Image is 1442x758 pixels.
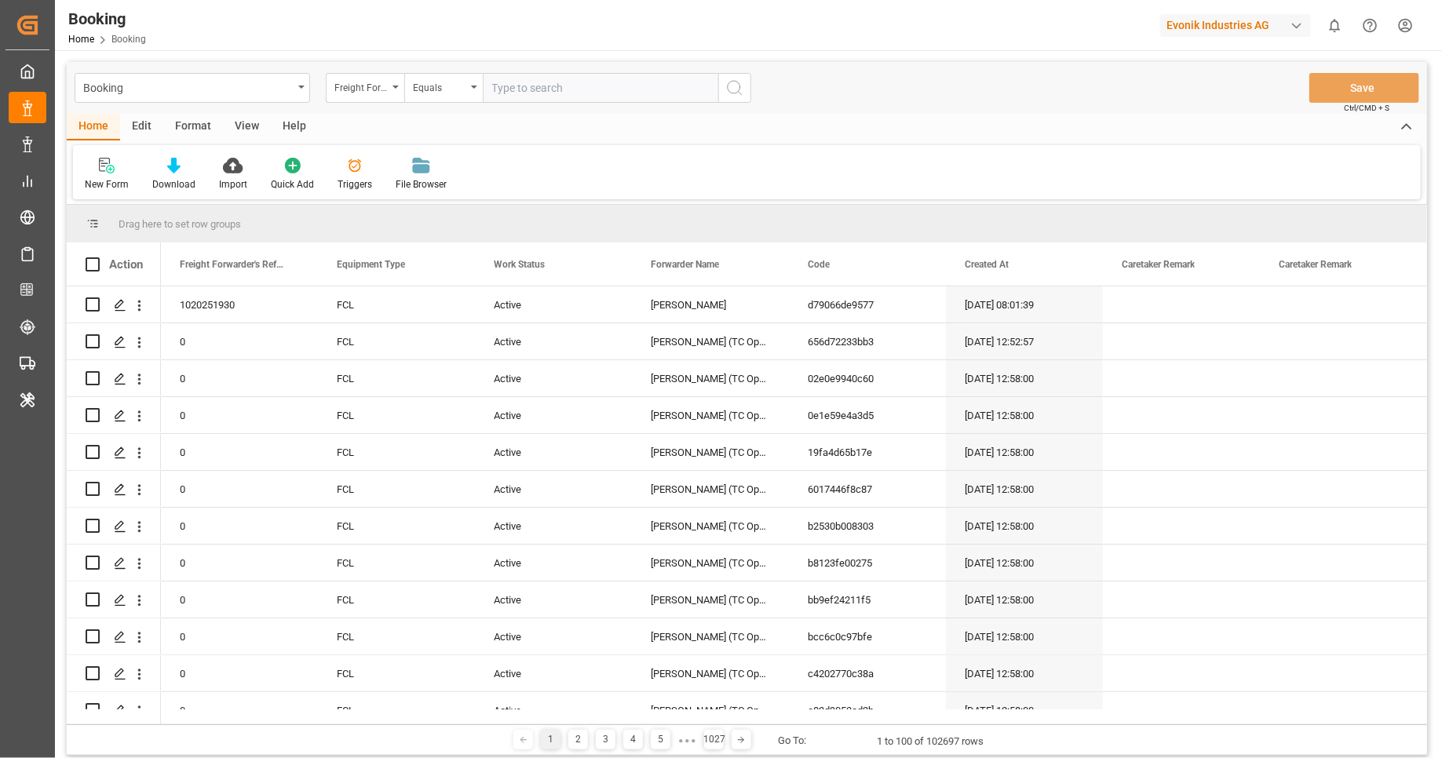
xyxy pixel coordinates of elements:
div: FCL [318,397,475,433]
div: 0 [161,545,318,581]
div: Press SPACE to select this row. [67,508,161,545]
div: 3 [596,730,615,749]
div: Booking [68,7,146,31]
div: 0 [161,434,318,470]
div: [PERSON_NAME] (TC Operator) [632,471,789,507]
div: [DATE] 12:52:57 [946,323,1103,359]
button: search button [718,73,751,103]
span: Code [808,259,830,270]
div: Press SPACE to select this row. [67,323,161,360]
div: Press SPACE to select this row. [67,286,161,323]
div: Active [475,508,632,544]
div: 0 [161,323,318,359]
div: Press SPACE to select this row. [67,434,161,471]
div: 656d72233bb3 [789,323,946,359]
div: 0 [161,360,318,396]
div: Press SPACE to select this row. [67,397,161,434]
span: Created At [965,259,1009,270]
div: FCL [318,655,475,691]
div: [DATE] 12:58:00 [946,397,1103,433]
div: [DATE] 08:01:39 [946,286,1103,323]
div: [DATE] 12:58:00 [946,692,1103,728]
div: FCL [318,692,475,728]
div: 0e1e59e4a3d5 [789,397,946,433]
div: [PERSON_NAME] (TC Operator) [632,508,789,544]
div: [DATE] 12:58:00 [946,655,1103,691]
div: [PERSON_NAME] (TC Operator) [632,434,789,470]
div: 1027 [704,730,724,749]
div: Format [163,114,223,140]
div: [PERSON_NAME] (TC Operator) [632,655,789,691]
button: open menu [75,73,310,103]
input: Type to search [483,73,718,103]
div: Freight Forwarder's Reference No. [334,77,388,95]
div: Press SPACE to select this row. [67,545,161,581]
div: Quick Add [271,177,314,191]
div: Active [475,397,632,433]
button: show 0 new notifications [1317,8,1353,43]
div: FCL [318,508,475,544]
div: ● ● ● [678,734,695,746]
span: Equipment Type [337,259,405,270]
div: Active [475,618,632,654]
div: Action [109,257,143,271]
div: Press SPACE to select this row. [67,360,161,397]
div: 4 [623,730,643,749]
div: Active [475,434,632,470]
div: [PERSON_NAME] (TC Operator) [632,545,789,581]
div: [DATE] 12:58:00 [946,581,1103,618]
div: [DATE] 12:58:00 [946,618,1103,654]
div: 2 [568,730,588,749]
div: Booking [83,77,293,97]
div: FCL [318,360,475,396]
div: 0 [161,508,318,544]
div: bcc6c0c97bfe [789,618,946,654]
span: Caretaker Remark [1279,259,1352,270]
div: Go To: [779,733,807,749]
div: 02e0e9940c60 [789,360,946,396]
div: [PERSON_NAME] (TC Operator) [632,360,789,396]
div: Triggers [338,177,372,191]
div: Active [475,471,632,507]
div: b8123fe00275 [789,545,946,581]
button: Help Center [1353,8,1388,43]
div: 1020251930 [161,286,318,323]
div: [PERSON_NAME] (TC Operator) [632,618,789,654]
div: 6017446f8c87 [789,471,946,507]
div: FCL [318,581,475,618]
div: c4202770c38a [789,655,946,691]
div: [DATE] 12:58:00 [946,545,1103,581]
div: [DATE] 12:58:00 [946,434,1103,470]
div: 1 [541,730,560,749]
div: [DATE] 12:58:00 [946,360,1103,396]
div: FCL [318,434,475,470]
div: FCL [318,323,475,359]
div: Press SPACE to select this row. [67,581,161,618]
span: Work Status [494,259,545,270]
div: [DATE] 12:58:00 [946,508,1103,544]
div: Press SPACE to select this row. [67,618,161,655]
div: Active [475,545,632,581]
div: [PERSON_NAME] (TC Operator) [632,692,789,728]
div: Active [475,360,632,396]
div: bb9ef24211f5 [789,581,946,618]
div: New Form [85,177,129,191]
div: [DATE] 12:58:00 [946,471,1103,507]
div: FCL [318,618,475,654]
div: Active [475,692,632,728]
div: [PERSON_NAME] (TC Operator) [632,397,789,433]
div: 1 to 100 of 102697 rows [878,734,984,749]
span: Drag here to set row groups [119,218,241,230]
div: FCL [318,286,475,323]
button: open menu [326,73,404,103]
div: Download [152,177,195,191]
div: Active [475,581,632,618]
div: Active [475,323,632,359]
div: 0 [161,471,318,507]
div: 0 [161,618,318,654]
button: Save [1309,73,1419,103]
div: Press SPACE to select this row. [67,471,161,508]
div: Press SPACE to select this row. [67,655,161,692]
div: 0 [161,655,318,691]
a: Home [68,34,94,45]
